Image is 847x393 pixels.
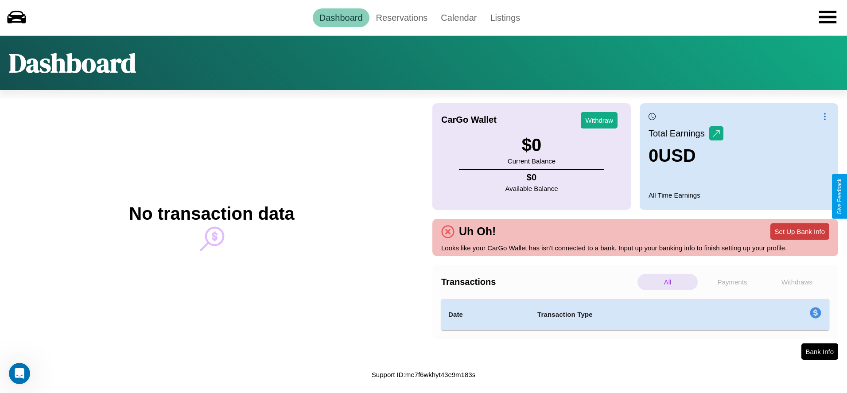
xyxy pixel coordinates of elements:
[649,125,709,141] p: Total Earnings
[505,183,558,195] p: Available Balance
[455,225,500,238] h4: Uh Oh!
[434,8,483,27] a: Calendar
[448,309,523,320] h4: Date
[369,8,435,27] a: Reservations
[649,189,829,201] p: All Time Earnings
[581,112,618,128] button: Withdraw
[372,369,475,381] p: Support ID: me7f6wkhyt43e9m183s
[767,274,827,290] p: Withdraws
[441,299,829,330] table: simple table
[637,274,698,290] p: All
[9,363,30,384] iframe: Intercom live chat
[770,223,829,240] button: Set Up Bank Info
[129,204,294,224] h2: No transaction data
[441,115,497,125] h4: CarGo Wallet
[649,146,723,166] h3: 0 USD
[313,8,369,27] a: Dashboard
[441,242,829,254] p: Looks like your CarGo Wallet has isn't connected to a bank. Input up your banking info to finish ...
[836,179,843,214] div: Give Feedback
[702,274,762,290] p: Payments
[9,45,136,81] h1: Dashboard
[801,343,838,360] button: Bank Info
[537,309,738,320] h4: Transaction Type
[483,8,527,27] a: Listings
[505,172,558,183] h4: $ 0
[508,155,556,167] p: Current Balance
[441,277,635,287] h4: Transactions
[508,135,556,155] h3: $ 0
